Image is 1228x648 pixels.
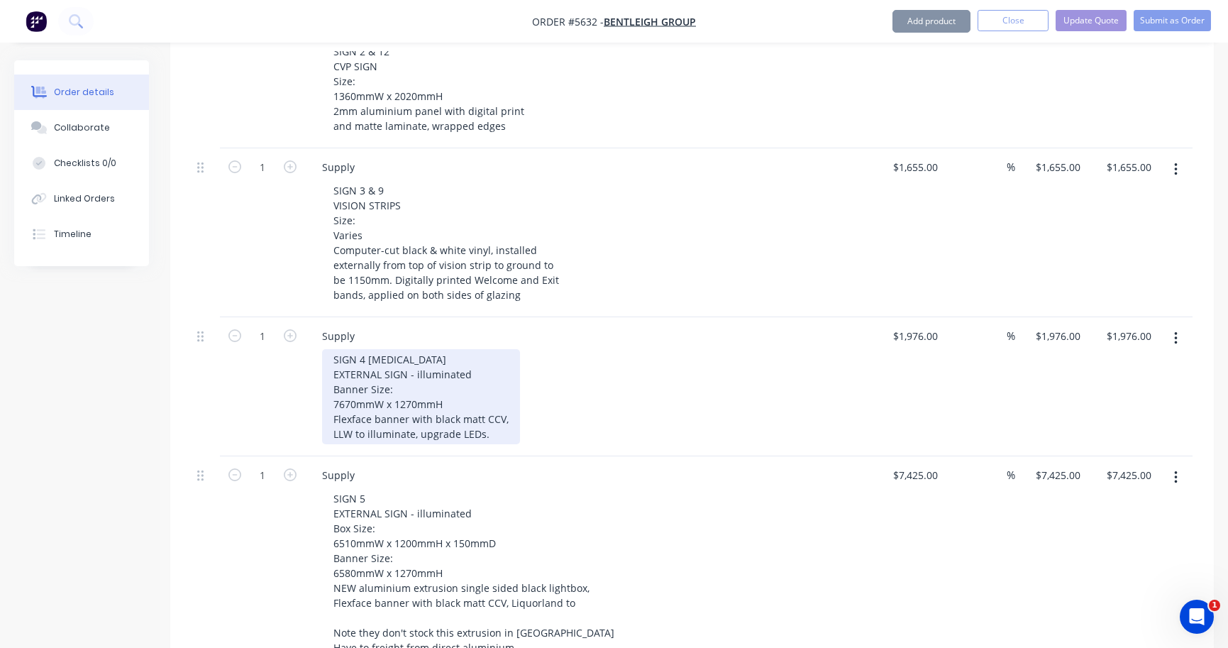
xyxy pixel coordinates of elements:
button: Order details [14,75,149,110]
iframe: Intercom live chat [1180,600,1214,634]
div: Checklists 0/0 [54,157,116,170]
div: Supply [311,157,366,177]
img: Factory [26,11,47,32]
button: Linked Orders [14,181,149,216]
a: Bentleigh Group [604,15,696,28]
button: Timeline [14,216,149,252]
div: SIGN 2 & 12 CVP SIGN Size: 1360mmW x 2020mmH 2mm aluminium panel with digital print and matte lam... [322,41,536,136]
button: Close [978,10,1049,31]
div: Order details [54,86,114,99]
button: Add product [892,10,970,33]
span: Order #5632 - [532,15,604,28]
button: Update Quote [1056,10,1127,31]
span: 1 [1209,600,1220,611]
div: Supply [311,326,366,346]
div: SIGN 3 & 9 VISION STRIPS Size: Varies Computer-cut black & white vinyl, installed externally from... [322,180,570,305]
div: Timeline [54,228,92,241]
button: Collaborate [14,110,149,145]
div: Collaborate [54,121,110,134]
div: SIGN 4 [MEDICAL_DATA] EXTERNAL SIGN - illuminated Banner Size: 7670mmW x 1270mmH Flexface banner ... [322,349,520,444]
button: Submit as Order [1134,10,1211,31]
div: Linked Orders [54,192,115,205]
span: % [1007,159,1015,175]
span: % [1007,328,1015,344]
div: Supply [311,465,366,485]
button: Checklists 0/0 [14,145,149,181]
span: % [1007,467,1015,483]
